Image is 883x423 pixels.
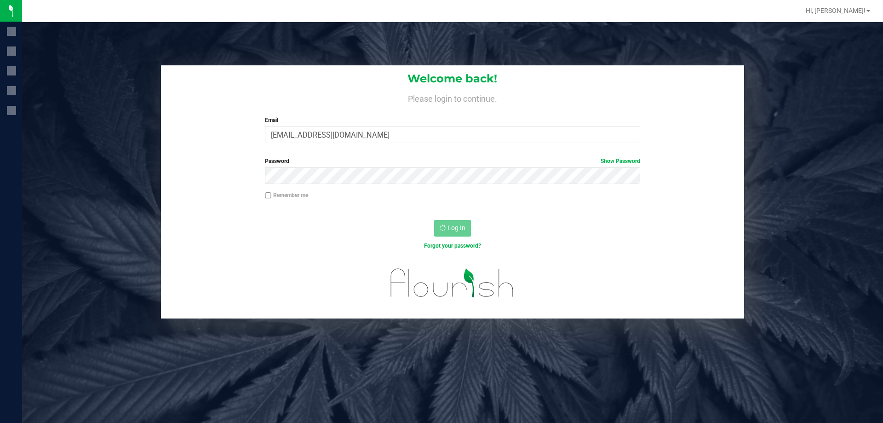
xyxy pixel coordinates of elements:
[265,158,289,164] span: Password
[434,220,471,237] button: Log In
[379,260,525,307] img: flourish_logo.svg
[161,73,744,85] h1: Welcome back!
[161,92,744,103] h4: Please login to continue.
[265,192,271,199] input: Remember me
[424,243,481,249] a: Forgot your password?
[601,158,640,164] a: Show Password
[806,7,866,14] span: Hi, [PERSON_NAME]!
[265,191,308,199] label: Remember me
[447,224,465,232] span: Log In
[265,116,640,124] label: Email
